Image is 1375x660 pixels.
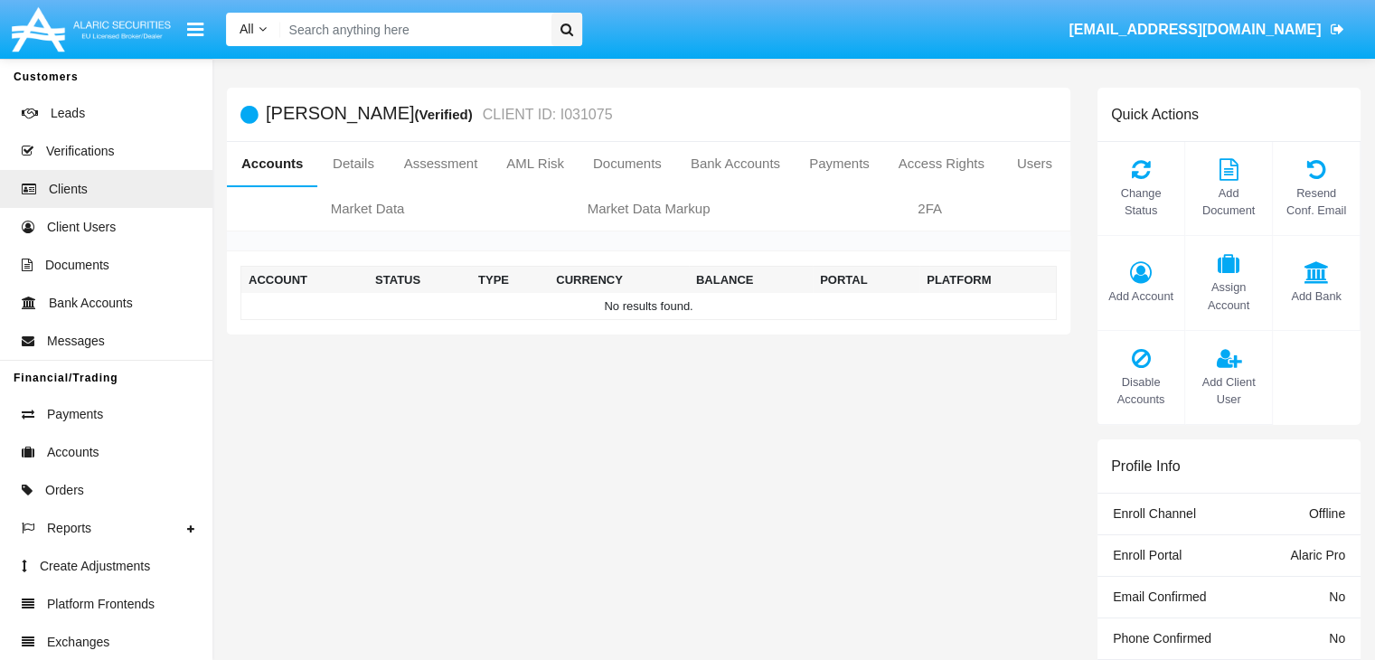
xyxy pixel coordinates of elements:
a: AML Risk [492,142,579,185]
span: Resend Conf. Email [1282,184,1351,219]
a: All [226,20,280,39]
span: Platform Frontends [47,595,155,614]
span: Leads [51,104,85,123]
span: Change Status [1107,184,1175,219]
a: Users [999,142,1070,185]
a: Market Data [227,187,508,231]
span: All [240,22,254,36]
span: Accounts [47,443,99,462]
div: (Verified) [414,104,477,125]
small: CLIENT ID: I031075 [478,108,613,122]
th: Type [471,267,549,294]
a: Documents [579,142,676,185]
span: Phone Confirmed [1113,631,1211,646]
a: Bank Accounts [676,142,795,185]
span: Email Confirmed [1113,589,1206,604]
a: [EMAIL_ADDRESS][DOMAIN_NAME] [1060,5,1352,55]
span: Add Document [1194,184,1263,219]
a: Assessment [390,142,493,185]
span: Orders [45,481,84,500]
span: Payments [47,405,103,424]
a: Details [317,142,389,185]
th: Status [368,267,471,294]
span: Enroll Portal [1113,548,1182,562]
span: No [1329,631,1345,646]
span: Documents [45,256,109,275]
span: [EMAIL_ADDRESS][DOMAIN_NAME] [1069,22,1321,37]
th: Account [241,267,369,294]
input: Search [280,13,545,46]
h5: [PERSON_NAME] [266,104,612,125]
th: Currency [549,267,689,294]
span: Enroll Channel [1113,506,1196,521]
th: Portal [813,267,919,294]
th: Balance [689,267,813,294]
a: 2FA [789,187,1070,231]
span: No [1329,589,1345,604]
span: Add Client User [1194,373,1263,408]
span: Add Account [1107,288,1175,305]
span: Assign Account [1194,278,1263,313]
img: Logo image [9,3,174,56]
span: Create Adjustments [40,557,150,576]
span: Add Bank [1282,288,1351,305]
span: Reports [47,519,91,538]
span: Disable Accounts [1107,373,1175,408]
span: Offline [1309,506,1345,521]
span: Exchanges [47,633,109,652]
h6: Quick Actions [1111,106,1199,123]
th: Platform [919,267,1056,294]
a: Access Rights [884,142,999,185]
a: Payments [795,142,884,185]
span: Clients [49,180,88,199]
a: Accounts [227,142,317,185]
span: Alaric Pro [1290,548,1345,562]
h6: Profile Info [1111,457,1180,475]
a: Market Data Markup [508,187,789,231]
span: Bank Accounts [49,294,133,313]
span: Client Users [47,218,116,237]
span: Verifications [46,142,114,161]
span: Messages [47,332,105,351]
td: No results found. [241,293,1057,320]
